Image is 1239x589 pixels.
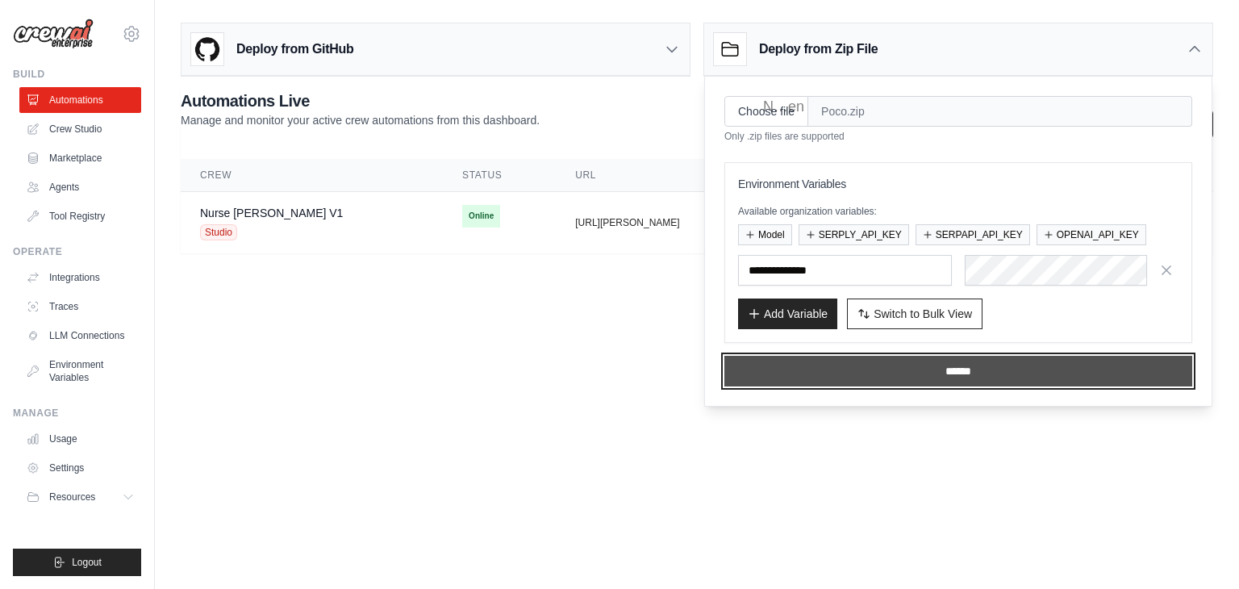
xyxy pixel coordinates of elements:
button: Logout [13,549,141,576]
a: Marketplace [19,145,141,171]
img: GitHub Logo [191,33,223,65]
a: Tool Registry [19,203,141,229]
th: Status [443,159,556,192]
a: Settings [19,455,141,481]
a: Usage [19,426,141,452]
button: SERPLY_API_KEY [799,224,909,245]
button: SERPAPI_API_KEY [916,224,1030,245]
span: Online [462,205,500,228]
span: Studio [200,224,237,240]
a: Nurse [PERSON_NAME] V1 [200,207,343,219]
button: Resources [19,484,141,510]
div: Build [13,68,141,81]
p: Only .zip files are supported [724,130,1192,143]
button: OPENAI_API_KEY [1037,224,1146,245]
input: Choose file [724,96,808,127]
a: LLM Connections [19,323,141,349]
div: Manage [13,407,141,420]
img: Logo [13,19,94,49]
span: Poco.zip [808,96,1192,127]
a: Agents [19,174,141,200]
th: URL [556,159,762,192]
span: Logout [72,556,102,569]
p: Manage and monitor your active crew automations from this dashboard. [181,112,540,128]
a: Automations [19,87,141,113]
button: Add Variable [738,299,837,329]
div: Operate [13,245,141,258]
th: Crew [181,159,443,192]
a: Integrations [19,265,141,290]
a: Traces [19,294,141,320]
button: Model [738,224,792,245]
p: Available organization variables: [738,205,1179,218]
a: Environment Variables [19,352,141,391]
span: Resources [49,491,95,503]
h3: Environment Variables [738,176,1179,192]
a: Crew Studio [19,116,141,142]
h2: Automations Live [181,90,540,112]
h3: Deploy from Zip File [759,40,878,59]
h3: Deploy from GitHub [236,40,353,59]
button: Switch to Bulk View [847,299,982,329]
button: [URL][PERSON_NAME] [575,216,679,229]
span: Switch to Bulk View [874,306,972,322]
